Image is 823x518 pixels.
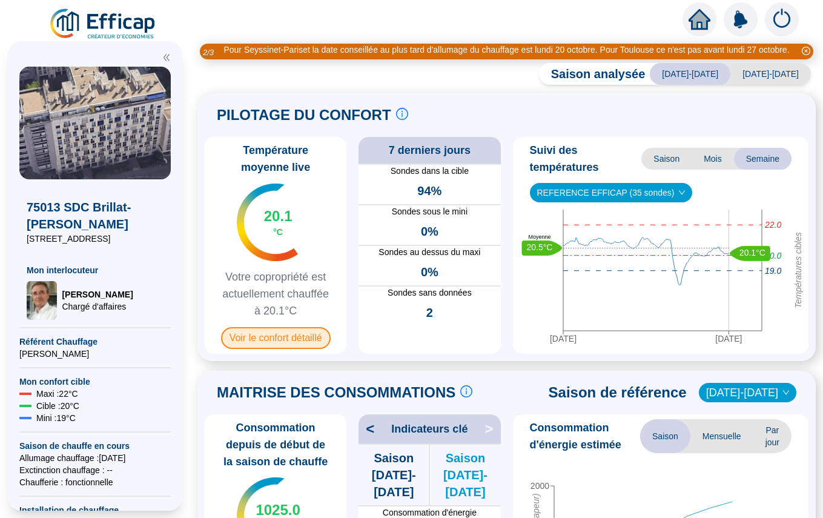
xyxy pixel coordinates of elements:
[739,248,765,257] text: 20.1°C
[48,7,158,41] img: efficap energie logo
[641,148,692,170] span: Saison
[19,376,171,388] span: Mon confort cible
[753,419,792,453] span: Par jour
[359,246,500,259] span: Sondes au dessus du maxi
[217,105,391,125] span: PILOTAGE DU CONFORT
[36,412,76,424] span: Mini : 19 °C
[549,334,576,344] tspan: [DATE]
[210,419,342,470] span: Consommation depuis de début de la saison de chauffe
[530,142,642,176] span: Suivi des températures
[389,142,471,159] span: 7 derniers jours
[19,336,171,348] span: Référent Chauffage
[764,220,781,230] tspan: 22.0
[692,148,734,170] span: Mois
[19,464,171,476] span: Exctinction chauffage : --
[715,334,742,344] tspan: [DATE]
[359,419,374,439] span: <
[210,268,342,319] span: Votre copropriété est actuellement chauffée à 20.1°C
[62,288,133,301] span: [PERSON_NAME]
[421,223,438,240] span: 0%
[237,184,298,261] img: indicateur températures
[526,242,552,252] text: 20.5°C
[27,233,164,245] span: [STREET_ADDRESS]
[391,420,468,437] span: Indicateurs clé
[19,504,171,516] span: Installation de chauffage
[484,419,500,439] span: >
[36,400,79,412] span: Cible : 20 °C
[724,2,758,36] img: alerts
[690,419,753,453] span: Mensuelle
[223,44,789,56] div: Pour Seyssinet-Pariset la date conseillée au plus tard d'allumage du chauffage est lundi 20 octob...
[359,205,500,218] span: Sondes sous le mini
[62,301,133,313] span: Chargé d'affaires
[36,388,78,400] span: Maxi : 22 °C
[426,304,433,321] span: 2
[19,476,171,488] span: Chaufferie : fonctionnelle
[217,383,455,402] span: MAITRISE DES CONSOMMATIONS
[264,207,293,226] span: 20.1
[549,383,687,402] span: Saison de référence
[27,199,164,233] span: 75013 SDC Brillat-[PERSON_NAME]
[27,281,57,320] img: Chargé d'affaires
[650,63,730,85] span: [DATE]-[DATE]
[27,264,164,276] span: Mon interlocuteur
[640,419,690,453] span: Saison
[734,148,792,170] span: Semaine
[19,452,171,464] span: Allumage chauffage : [DATE]
[19,440,171,452] span: Saison de chauffe en cours
[203,48,214,57] i: 2 / 3
[221,327,331,349] span: Voir le confort détaillé
[678,189,686,196] span: down
[162,53,171,62] span: double-left
[210,142,342,176] span: Température moyenne live
[359,287,500,299] span: Sondes sans données
[765,2,799,36] img: alerts
[417,182,441,199] span: 94%
[764,251,781,261] tspan: 20.0
[689,8,710,30] span: home
[19,348,171,360] span: [PERSON_NAME]
[802,47,810,55] span: close-circle
[528,234,550,241] text: Moyenne
[706,384,789,402] span: 2019-2020
[530,481,549,491] tspan: 2000
[460,385,472,397] span: info-circle
[782,389,790,396] span: down
[430,450,500,500] span: Saison [DATE]-[DATE]
[359,450,429,500] span: Saison [DATE]-[DATE]
[793,232,802,308] tspan: Températures cibles
[421,264,438,281] span: 0%
[730,63,811,85] span: [DATE]-[DATE]
[537,184,686,202] span: REFERENCE EFFICAP (35 sondes)
[359,165,500,178] span: Sondes dans la cible
[273,226,283,238] span: °C
[530,419,641,453] span: Consommation d'énergie estimée
[765,266,781,276] tspan: 19.0
[396,108,408,120] span: info-circle
[539,65,646,82] span: Saison analysée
